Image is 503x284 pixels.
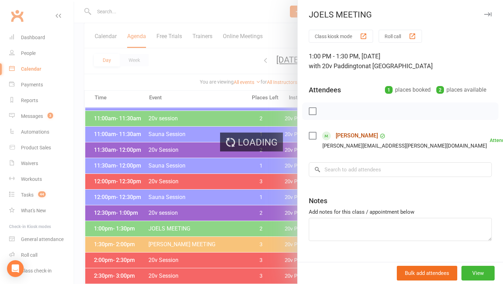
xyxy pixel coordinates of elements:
[436,86,444,94] div: 2
[309,51,492,71] div: 1:00 PM - 1:30 PM, [DATE]
[397,266,457,281] button: Bulk add attendees
[385,85,431,95] div: places booked
[365,62,433,70] span: at [GEOGRAPHIC_DATA]
[309,196,327,206] div: Notes
[385,86,393,94] div: 1
[309,85,341,95] div: Attendees
[309,208,492,216] div: Add notes for this class / appointment below
[379,30,422,43] button: Roll call
[461,266,495,281] button: View
[309,62,365,70] span: with 20v Paddington
[336,130,378,141] a: [PERSON_NAME]
[436,85,486,95] div: places available
[7,260,24,277] div: Open Intercom Messenger
[309,30,373,43] button: Class kiosk mode
[309,162,492,177] input: Search to add attendees
[322,141,487,150] div: [PERSON_NAME][EMAIL_ADDRESS][PERSON_NAME][DOMAIN_NAME]
[298,10,503,20] div: JOELS MEETING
